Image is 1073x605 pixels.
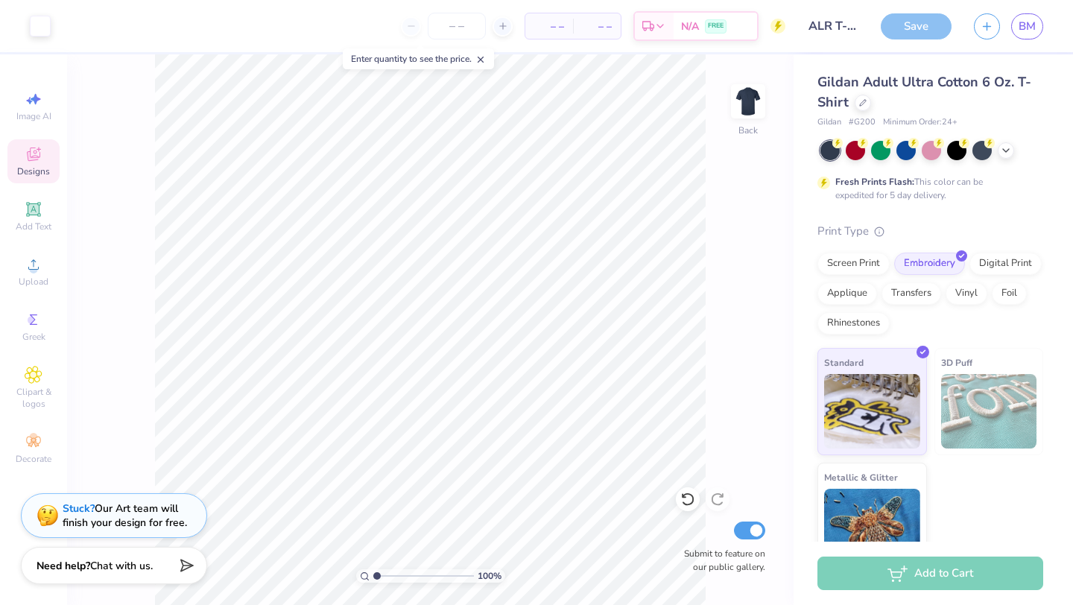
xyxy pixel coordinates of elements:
[90,559,153,573] span: Chat with us.
[881,282,941,305] div: Transfers
[733,86,763,116] img: Back
[676,547,765,574] label: Submit to feature on our public gallery.
[16,453,51,465] span: Decorate
[63,501,95,516] strong: Stuck?
[992,282,1027,305] div: Foil
[941,374,1037,449] img: 3D Puff
[37,559,90,573] strong: Need help?
[817,73,1031,111] span: Gildan Adult Ultra Cotton 6 Oz. T-Shirt
[941,355,972,370] span: 3D Puff
[824,355,864,370] span: Standard
[7,386,60,410] span: Clipart & logos
[19,276,48,288] span: Upload
[1011,13,1043,39] a: BM
[894,253,965,275] div: Embroidery
[16,221,51,232] span: Add Text
[849,116,876,129] span: # G200
[946,282,987,305] div: Vinyl
[708,21,724,31] span: FREE
[17,165,50,177] span: Designs
[681,19,699,34] span: N/A
[22,331,45,343] span: Greek
[969,253,1042,275] div: Digital Print
[1019,18,1036,35] span: BM
[817,253,890,275] div: Screen Print
[883,116,958,129] span: Minimum Order: 24 +
[835,176,914,188] strong: Fresh Prints Flash:
[343,48,494,69] div: Enter quantity to see the price.
[817,282,877,305] div: Applique
[817,223,1043,240] div: Print Type
[428,13,486,39] input: – –
[824,374,920,449] img: Standard
[534,19,564,34] span: – –
[478,569,501,583] span: 100 %
[817,312,890,335] div: Rhinestones
[824,469,898,485] span: Metallic & Glitter
[835,175,1019,202] div: This color can be expedited for 5 day delivery.
[738,124,758,137] div: Back
[817,116,841,129] span: Gildan
[582,19,612,34] span: – –
[16,110,51,122] span: Image AI
[63,501,187,530] div: Our Art team will finish your design for free.
[797,11,870,41] input: Untitled Design
[824,489,920,563] img: Metallic & Glitter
